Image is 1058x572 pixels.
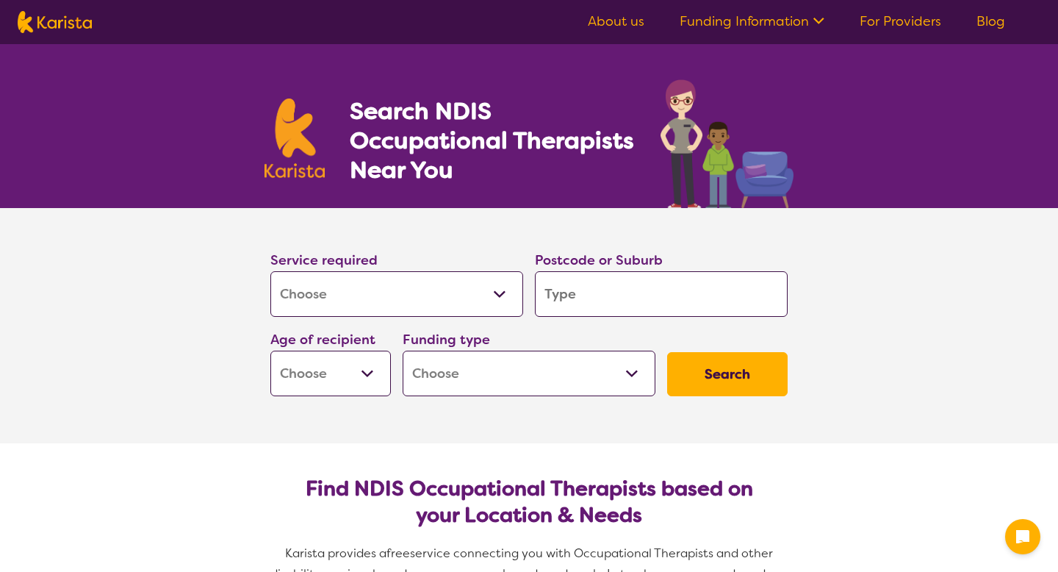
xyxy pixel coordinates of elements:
[264,99,325,178] img: Karista logo
[680,12,824,30] a: Funding Information
[270,331,375,348] label: Age of recipient
[285,546,386,561] span: Karista provides a
[18,11,92,33] img: Karista logo
[667,352,788,396] button: Search
[270,251,378,269] label: Service required
[535,251,663,269] label: Postcode or Suburb
[282,476,776,529] h2: Find NDIS Occupational Therapists based on your Location & Needs
[403,331,490,348] label: Funding type
[350,96,636,185] h1: Search NDIS Occupational Therapists Near You
[588,12,644,30] a: About us
[976,12,1005,30] a: Blog
[661,79,794,208] img: occupational-therapy
[860,12,941,30] a: For Providers
[386,546,410,561] span: free
[535,271,788,317] input: Type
